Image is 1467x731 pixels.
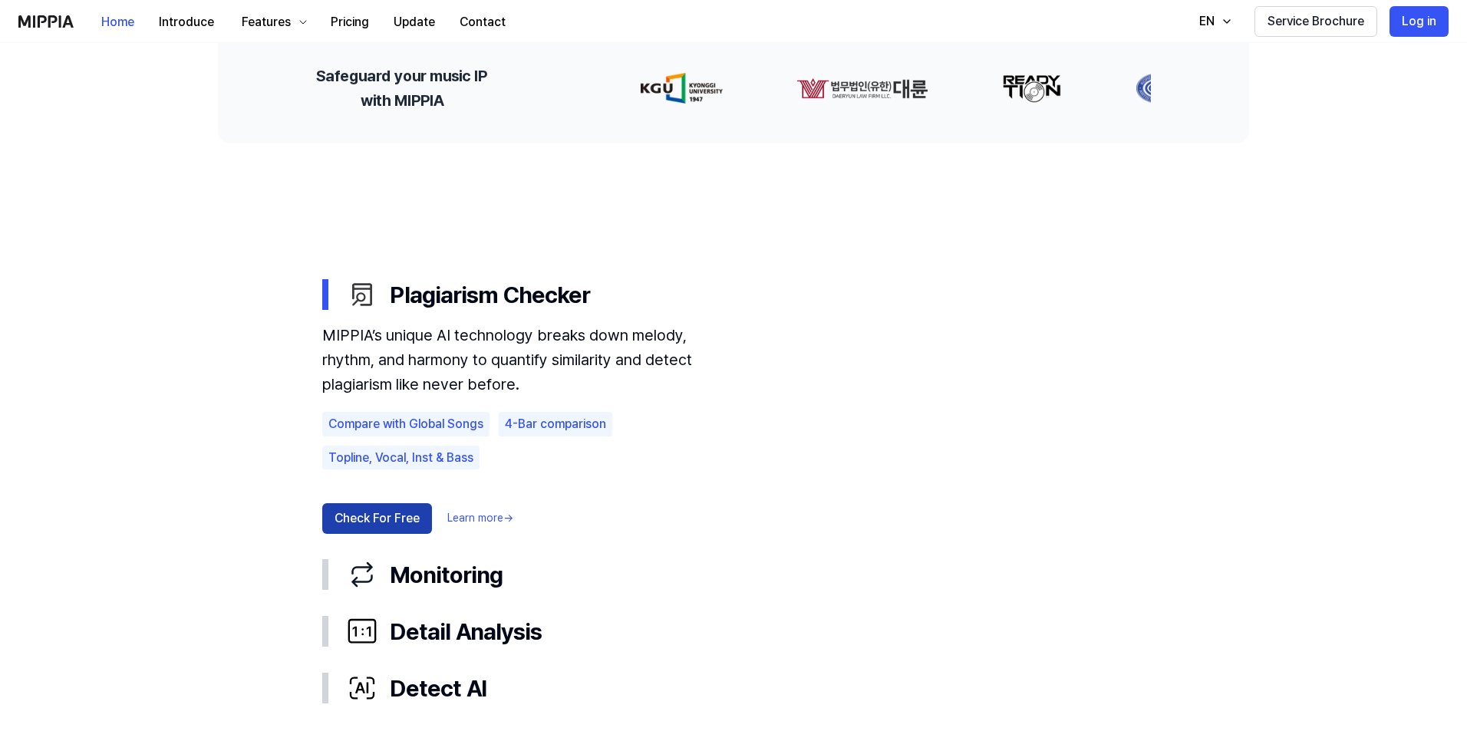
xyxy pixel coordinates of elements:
[885,73,945,104] img: partner-logo-2
[239,13,294,31] div: Features
[1196,12,1218,31] div: EN
[89,1,147,43] a: Home
[318,7,381,38] button: Pricing
[1184,6,1242,37] button: EN
[322,323,737,397] div: MIPPIA’s unique AI technology breaks down melody, rhythm, and harmony to quantify similarity and ...
[316,64,487,113] h2: Safeguard your music IP with MIPPIA
[18,15,74,28] img: logo
[1254,6,1377,37] button: Service Brochure
[322,412,490,436] div: Compare with Global Songs
[322,323,1145,546] div: Plagiarism Checker
[322,503,432,534] button: Check For Free
[89,7,147,38] button: Home
[1140,73,1175,104] img: partner-logo-4
[322,266,1145,323] button: Plagiarism Checker
[447,7,518,38] button: Contact
[322,446,480,470] div: Topline, Vocal, Inst & Bass
[322,546,1145,603] button: Monitoring
[1390,6,1449,37] button: Log in
[226,7,318,38] button: Features
[147,7,226,38] button: Introduce
[347,278,1145,311] div: Plagiarism Checker
[347,672,1145,704] div: Detect AI
[524,73,606,104] img: partner-logo-0
[499,412,612,436] div: 4-Bar comparison
[381,7,447,38] button: Update
[322,660,1145,716] button: Detect AI
[322,603,1145,660] button: Detail Analysis
[347,615,1145,647] div: Detail Analysis
[447,511,513,526] a: Learn more→
[347,558,1145,591] div: Monitoring
[1019,73,1066,104] img: partner-logo-3
[680,73,812,104] img: partner-logo-1
[381,1,447,43] a: Update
